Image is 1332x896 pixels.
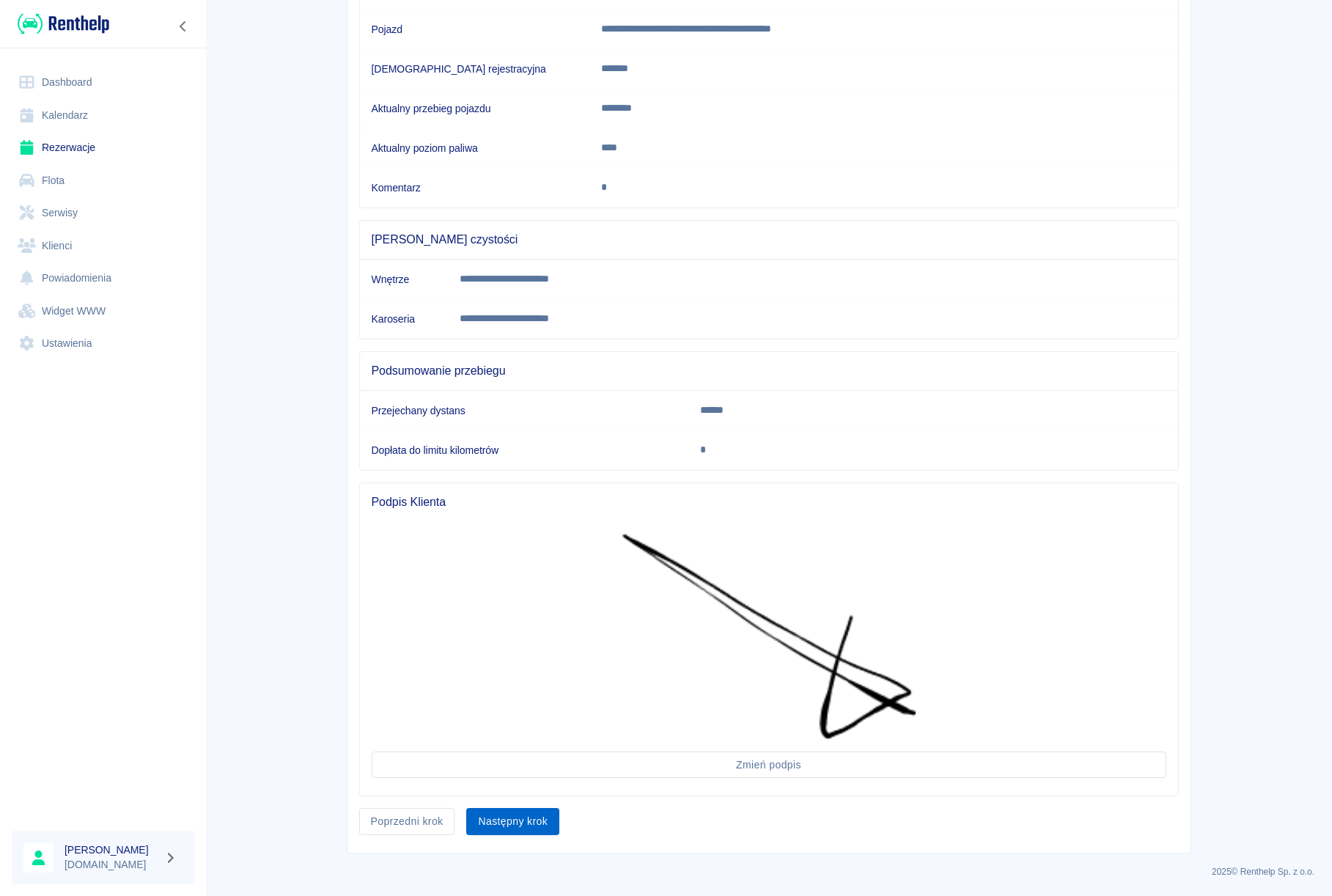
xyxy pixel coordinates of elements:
a: Kalendarz [12,99,194,132]
h6: Karoseria [372,312,437,326]
p: [DOMAIN_NAME] [65,857,158,873]
a: Serwisy [12,197,194,229]
h6: Komentarz [372,180,578,195]
a: Powiadomienia [12,262,194,295]
h6: Wnętrze [372,272,437,287]
span: Podsumowanie przebiegu [372,364,1166,378]
button: Zwiń nawigację [172,17,194,36]
a: Renthelp logo [12,12,109,36]
h6: Aktualny poziom paliwa [372,141,578,155]
h6: Przejechany dystans [372,403,677,418]
span: [PERSON_NAME] czystości [372,232,1166,247]
h6: [DEMOGRAPHIC_DATA] rejestracyjna [372,62,578,76]
img: Podpis [622,533,916,740]
h6: Pojazd [372,22,578,37]
a: Ustawienia [12,327,194,360]
a: Dashboard [12,66,194,99]
button: Zmień podpis [372,752,1166,779]
a: Klienci [12,229,194,262]
a: Rezerwacje [12,131,194,164]
a: Widget WWW [12,295,194,328]
button: Następny krok [466,808,559,835]
img: Renthelp logo [18,12,109,36]
p: 2025 © Renthelp Sp. z o.o. [223,865,1314,878]
a: Flota [12,164,194,197]
h6: [PERSON_NAME] [65,842,158,857]
button: Poprzedni krok [359,808,455,835]
h6: Dopłata do limitu kilometrów [372,443,677,458]
h6: Aktualny przebieg pojazdu [372,101,578,116]
span: Podpis Klienta [372,495,1166,510]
